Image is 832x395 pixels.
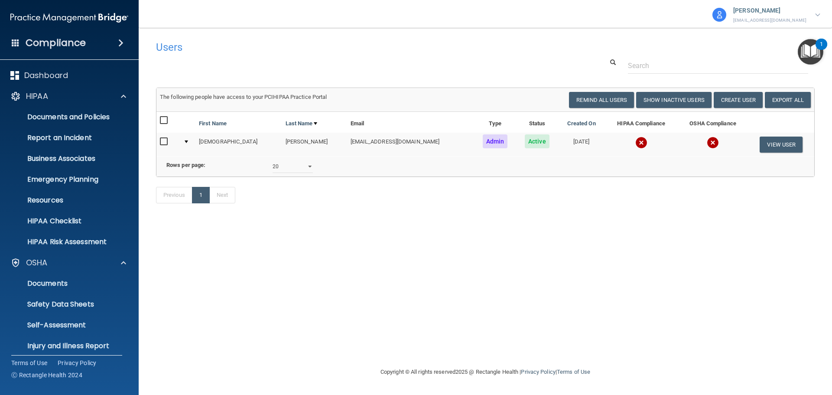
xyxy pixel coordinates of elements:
[24,70,68,81] p: Dashboard
[6,196,124,205] p: Resources
[209,187,235,203] a: Next
[26,37,86,49] h4: Compliance
[10,91,126,101] a: HIPAA
[26,258,48,268] p: OSHA
[760,137,803,153] button: View User
[712,8,726,22] img: avatar.17b06cb7.svg
[6,342,124,350] p: Injury and Illness Report
[10,70,126,81] a: Dashboard
[6,113,124,121] p: Documents and Policies
[483,134,508,148] span: Admin
[6,175,124,184] p: Emergency Planning
[10,71,19,80] img: dashboard.aa5b2476.svg
[10,258,126,268] a: OSHA
[199,118,227,129] a: First Name
[525,134,549,148] span: Active
[11,371,82,379] span: Ⓒ Rectangle Health 2024
[347,133,474,156] td: [EMAIL_ADDRESS][DOMAIN_NAME]
[192,187,210,203] a: 1
[636,92,712,108] button: Show Inactive Users
[347,112,474,133] th: Email
[6,154,124,163] p: Business Associates
[6,300,124,309] p: Safety Data Sheets
[10,9,128,26] img: PMB logo
[156,187,192,203] a: Previous
[605,112,678,133] th: HIPAA Compliance
[327,358,643,386] div: Copyright © All rights reserved 2025 @ Rectangle Health | |
[820,44,823,55] div: 1
[6,321,124,330] p: Self-Assessment
[635,137,647,149] img: cross.ca9f0e7f.svg
[195,133,282,156] td: [DEMOGRAPHIC_DATA]
[156,42,535,53] h4: Users
[569,92,634,108] button: Remind All Users
[521,369,555,375] a: Privacy Policy
[11,359,47,367] a: Terms of Use
[6,279,124,288] p: Documents
[286,118,318,129] a: Last Name
[815,13,820,16] img: arrow-down.227dba2b.svg
[798,39,823,65] button: Open Resource Center, 1 new notification
[166,162,205,168] b: Rows per page:
[714,92,763,108] button: Create User
[733,5,806,16] p: [PERSON_NAME]
[558,133,605,156] td: [DATE]
[474,112,516,133] th: Type
[26,91,48,101] p: HIPAA
[516,112,558,133] th: Status
[160,94,327,100] span: The following people have access to your PCIHIPAA Practice Portal
[707,137,719,149] img: cross.ca9f0e7f.svg
[58,359,97,367] a: Privacy Policy
[6,238,124,246] p: HIPAA Risk Assessment
[677,112,748,133] th: OSHA Compliance
[567,118,596,129] a: Created On
[6,134,124,142] p: Report an Incident
[628,58,808,74] input: Search
[6,217,124,225] p: HIPAA Checklist
[733,16,806,24] p: [EMAIL_ADDRESS][DOMAIN_NAME]
[765,92,811,108] a: Export All
[557,369,590,375] a: Terms of Use
[282,133,347,156] td: [PERSON_NAME]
